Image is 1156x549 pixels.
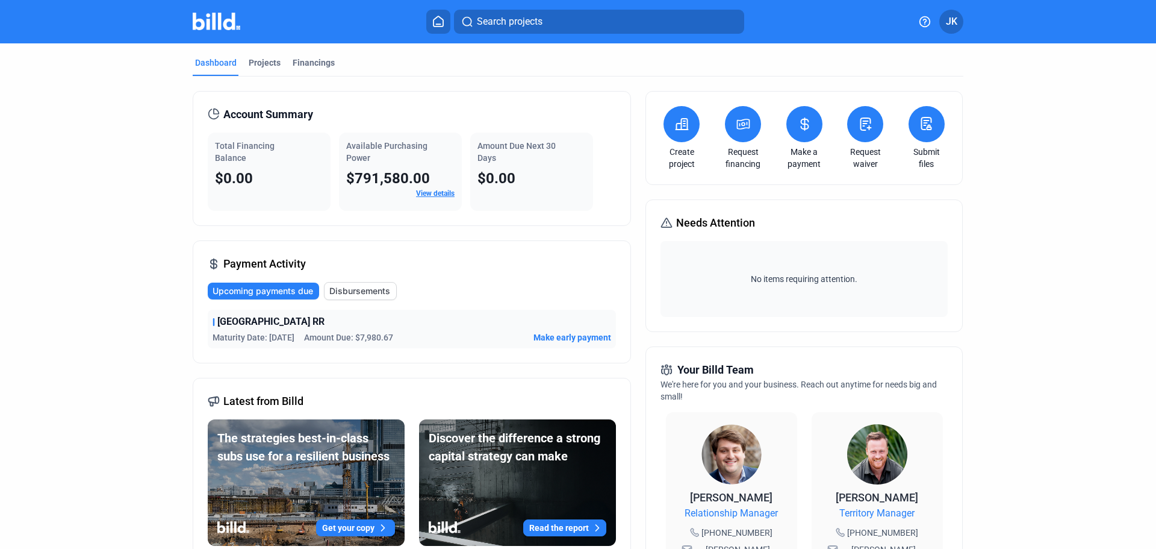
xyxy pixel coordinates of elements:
span: [PERSON_NAME] [836,491,918,504]
div: Discover the difference a strong capital strategy can make [429,429,606,465]
span: [PERSON_NAME] [690,491,772,504]
a: Request waiver [844,146,886,170]
span: Disbursements [329,285,390,297]
span: JK [946,14,957,29]
span: No items requiring attention. [665,273,942,285]
button: Upcoming payments due [208,283,319,300]
span: Available Purchasing Power [346,141,427,163]
span: Amount Due Next 30 Days [477,141,556,163]
a: Make a payment [783,146,825,170]
span: Latest from Billd [223,393,303,410]
span: Payment Activity [223,256,306,272]
span: Your Billd Team [677,362,754,378]
button: JK [939,10,963,34]
a: Submit files [906,146,948,170]
span: Upcoming payments due [213,285,313,297]
button: Search projects [454,10,744,34]
span: Territory Manager [839,506,915,521]
span: Maturity Date: [DATE] [213,331,294,344]
img: Relationship Manager [701,424,762,485]
span: [PHONE_NUMBER] [847,527,918,539]
button: Get your copy [316,519,395,536]
span: [GEOGRAPHIC_DATA] RR [217,315,325,329]
span: $791,580.00 [346,170,430,187]
span: Relationship Manager [685,506,778,521]
span: $0.00 [215,170,253,187]
span: [PHONE_NUMBER] [701,527,772,539]
span: Account Summary [223,106,313,123]
img: Territory Manager [847,424,907,485]
div: The strategies best-in-class subs use for a resilient business [217,429,395,465]
button: Read the report [523,519,606,536]
button: Make early payment [533,331,611,344]
a: View details [416,189,455,198]
span: Search projects [477,14,542,29]
div: Financings [293,57,335,69]
span: $0.00 [477,170,515,187]
a: Request financing [722,146,764,170]
span: Amount Due: $7,980.67 [304,331,393,344]
div: Projects [249,57,281,69]
span: We're here for you and your business. Reach out anytime for needs big and small! [660,380,937,401]
img: Billd Company Logo [193,13,240,30]
div: Dashboard [195,57,237,69]
span: Needs Attention [676,215,755,231]
a: Create project [660,146,703,170]
button: Disbursements [324,282,397,300]
span: Total Financing Balance [215,141,275,163]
